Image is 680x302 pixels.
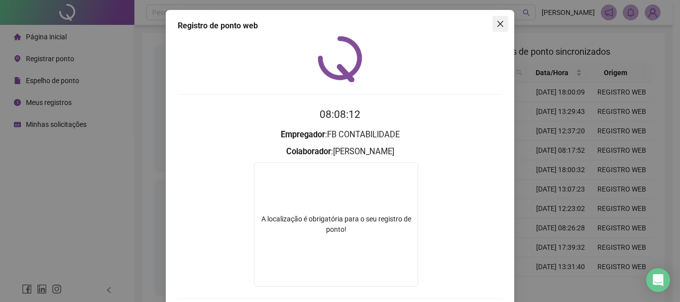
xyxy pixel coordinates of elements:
[492,16,508,32] button: Close
[496,20,504,28] span: close
[286,147,331,156] strong: Colaborador
[178,20,502,32] div: Registro de ponto web
[281,130,325,139] strong: Empregador
[318,36,362,82] img: QRPoint
[646,268,670,292] div: Open Intercom Messenger
[178,145,502,158] h3: : [PERSON_NAME]
[178,128,502,141] h3: : FB CONTABILIDADE
[254,214,418,235] div: A localização é obrigatória para o seu registro de ponto!
[320,108,360,120] time: 08:08:12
